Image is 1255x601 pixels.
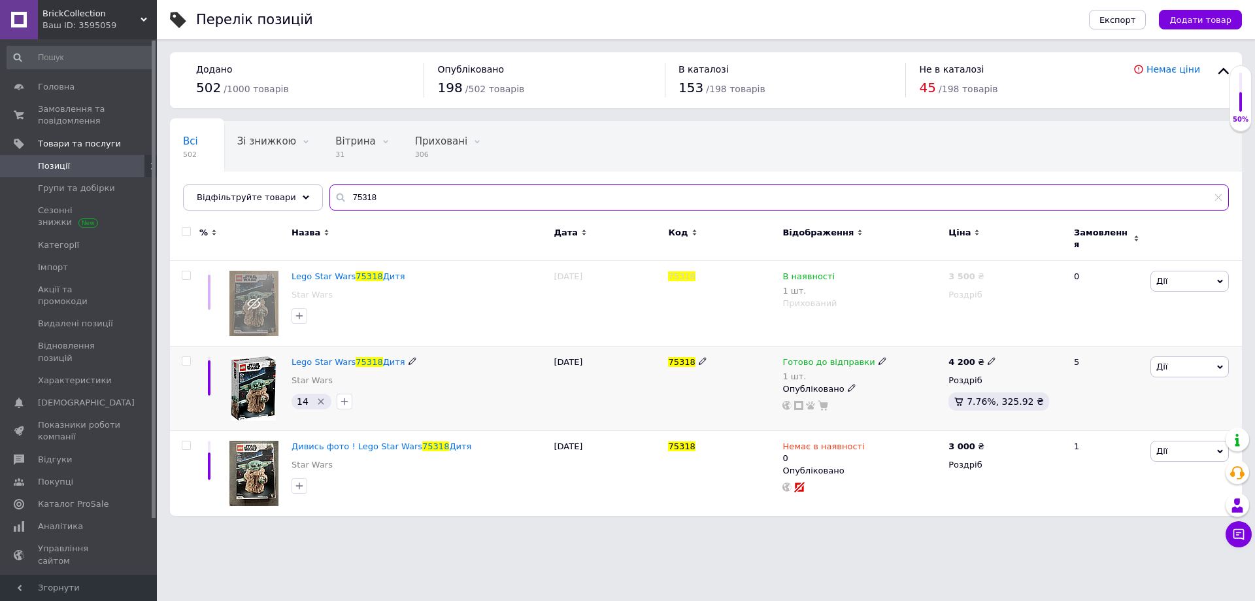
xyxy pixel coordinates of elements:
[465,84,524,94] span: / 502 товарів
[38,397,135,409] span: [DEMOGRAPHIC_DATA]
[967,396,1044,407] span: 7.76%, 325.92 ₴
[292,271,356,281] span: Lego Star Wars
[7,46,154,69] input: Пошук
[550,347,665,431] div: [DATE]
[782,357,875,371] span: Готово до відправки
[38,318,113,330] span: Видалені позиції
[668,441,695,451] span: 75318
[437,64,504,75] span: Опубліковано
[38,284,121,307] span: Акції та промокоди
[948,459,1063,471] div: Роздріб
[437,80,462,95] span: 198
[231,356,276,421] img: Lego Star Wars 75318 Дитя
[356,271,382,281] span: 75318
[42,8,141,20] span: BrickCollection
[38,419,121,443] span: Показники роботи компанії
[1156,362,1167,371] span: Дії
[42,20,157,31] div: Ваш ID: 3595059
[422,441,449,451] span: 75318
[1066,261,1147,347] div: 0
[196,80,221,95] span: 502
[292,271,405,281] a: Lego Star Wars75318Дитя
[383,271,405,281] span: Дитя
[1074,227,1130,250] span: Замовлення
[782,441,864,455] span: Немає в наявності
[1156,446,1167,456] span: Дії
[948,227,971,239] span: Ціна
[356,357,382,367] span: 75318
[550,261,665,347] div: [DATE]
[948,271,975,281] b: 3 500
[550,431,665,517] div: [DATE]
[554,227,578,239] span: Дата
[38,340,121,364] span: Відновлення позицій
[196,64,232,75] span: Додано
[1146,64,1200,75] a: Немає ціни
[292,357,356,367] span: Lego Star Wars
[1066,431,1147,517] div: 1
[782,227,854,239] span: Відображення
[782,383,942,395] div: Опубліковано
[38,498,109,510] span: Каталог ProSale
[38,138,121,150] span: Товари та послуги
[415,150,468,160] span: 306
[948,289,1063,301] div: Роздріб
[1230,115,1251,124] div: 50%
[383,357,405,367] span: Дитя
[292,227,320,239] span: Назва
[199,227,208,239] span: %
[237,135,296,147] span: Зі знижкою
[229,441,278,506] img: Дивись фото Lego Star Wars 75318 Дитя (поз. 2)
[38,205,121,228] span: Сезонні знижки
[292,459,333,471] a: Star Wars
[1226,521,1252,547] button: Чат з покупцем
[38,476,73,488] span: Покупці
[948,441,984,453] div: ₴
[678,64,729,75] span: В каталозі
[183,135,198,147] span: Всі
[782,441,864,464] div: 0
[782,298,942,309] div: Прихований
[1089,10,1146,29] button: Експорт
[948,271,984,283] div: ₴
[668,227,688,239] span: Код
[948,357,975,367] b: 4 200
[196,13,313,27] div: Перелік позицій
[1159,10,1242,29] button: Додати товар
[678,80,703,95] span: 153
[335,135,375,147] span: Вітрина
[229,271,278,336] img: Дивись фото Lego Star Wars 75318 Дитя (поз. 2)
[292,441,422,451] span: Дивись фото ! Lego Star Wars
[297,396,309,407] span: 14
[292,375,333,386] a: Star Wars
[38,239,79,251] span: Категорії
[38,81,75,93] span: Головна
[782,371,886,381] div: 1 шт.
[183,185,251,197] span: Опубліковані
[668,271,695,281] span: 75318
[782,465,942,477] div: Опубліковано
[329,184,1229,211] input: Пошук по назві позиції, артикулу і пошуковим запитам
[919,64,984,75] span: Не в каталозі
[1169,15,1231,25] span: Додати товар
[38,521,83,532] span: Аналітика
[335,150,375,160] span: 31
[38,543,121,566] span: Управління сайтом
[292,289,333,301] a: Star Wars
[939,84,997,94] span: / 198 товарів
[782,286,835,296] div: 1 шт.
[948,356,996,368] div: ₴
[948,375,1063,386] div: Роздріб
[224,84,288,94] span: / 1000 товарів
[668,357,695,367] span: 75318
[1066,347,1147,431] div: 5
[38,103,121,127] span: Замовлення та повідомлення
[782,271,835,285] span: В наявності
[38,262,68,273] span: Імпорт
[706,84,765,94] span: / 198 товарів
[38,182,115,194] span: Групи та добірки
[197,192,296,202] span: Відфільтруйте товари
[1099,15,1136,25] span: Експорт
[415,135,468,147] span: Приховані
[183,150,198,160] span: 502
